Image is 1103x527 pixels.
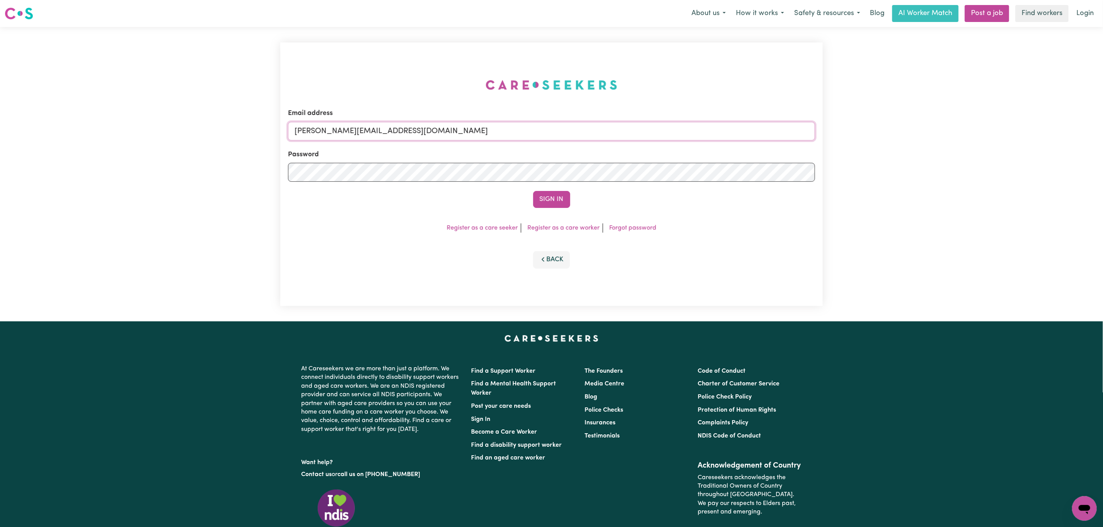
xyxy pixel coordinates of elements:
[302,455,462,467] p: Want help?
[585,420,615,426] a: Insurances
[698,470,801,520] p: Careseekers acknowledges the Traditional Owners of Country throughout [GEOGRAPHIC_DATA]. We pay o...
[471,381,556,396] a: Find a Mental Health Support Worker
[302,471,332,478] a: Contact us
[505,335,598,341] a: Careseekers home page
[533,251,570,268] button: Back
[585,381,624,387] a: Media Centre
[338,471,420,478] a: call us on [PHONE_NUMBER]
[288,150,319,160] label: Password
[698,461,801,470] h2: Acknowledgement of Country
[585,433,620,439] a: Testimonials
[471,403,531,409] a: Post your care needs
[698,420,748,426] a: Complaints Policy
[585,368,623,374] a: The Founders
[471,442,562,448] a: Find a disability support worker
[686,5,731,22] button: About us
[865,5,889,22] a: Blog
[731,5,789,22] button: How it works
[698,433,761,439] a: NDIS Code of Conduct
[965,5,1009,22] a: Post a job
[471,416,491,422] a: Sign In
[609,225,656,231] a: Forgot password
[471,368,536,374] a: Find a Support Worker
[698,368,745,374] a: Code of Conduct
[447,225,518,231] a: Register as a care seeker
[1015,5,1069,22] a: Find workers
[288,108,333,118] label: Email address
[5,5,33,22] a: Careseekers logo
[471,429,537,435] a: Become a Care Worker
[288,122,815,140] input: Email address
[698,381,779,387] a: Charter of Customer Service
[1072,5,1098,22] a: Login
[302,467,462,482] p: or
[302,361,462,437] p: At Careseekers we are more than just a platform. We connect individuals directly to disability su...
[1072,496,1097,521] iframe: Button to launch messaging window, conversation in progress
[527,225,600,231] a: Register as a care worker
[5,7,33,20] img: Careseekers logo
[789,5,865,22] button: Safety & resources
[892,5,959,22] a: AI Worker Match
[533,191,570,208] button: Sign In
[471,455,546,461] a: Find an aged care worker
[698,394,752,400] a: Police Check Policy
[585,394,597,400] a: Blog
[585,407,623,413] a: Police Checks
[698,407,776,413] a: Protection of Human Rights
